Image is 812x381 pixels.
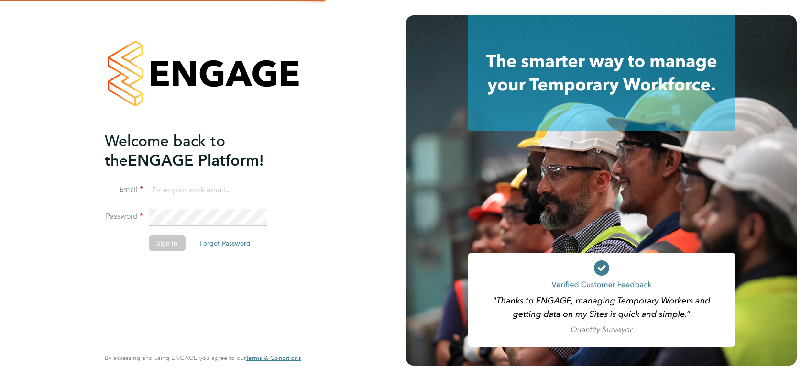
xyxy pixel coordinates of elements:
[246,354,301,362] a: Terms & Conditions
[192,235,258,251] button: Forgot Password
[149,235,185,251] button: Sign In
[105,131,291,170] h2: ENGAGE Platform!
[105,354,301,362] span: By accessing and using ENGAGE you agree to our
[105,185,143,195] label: Email
[246,354,301,362] span: Terms & Conditions
[105,212,143,222] label: Password
[105,132,225,170] span: Welcome back to the
[149,182,267,199] input: Enter your work email...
